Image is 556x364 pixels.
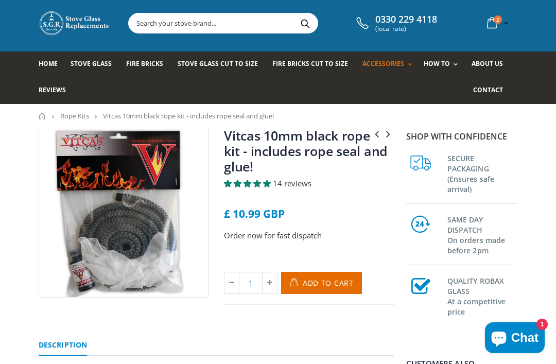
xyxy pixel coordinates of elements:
[424,59,450,68] span: How To
[126,59,163,68] span: Fire Bricks
[273,178,311,188] span: 14 reviews
[129,13,412,33] input: Search your stove brand...
[39,113,46,119] a: Home
[362,51,417,78] a: Accessories
[39,335,87,356] a: Description
[60,111,89,120] a: Rope Kits
[472,51,511,78] a: About us
[483,13,511,33] a: 2
[494,15,502,24] span: 2
[362,59,404,68] span: Accessories
[71,51,119,78] a: Stove Glass
[303,278,354,288] span: Add to Cart
[272,51,356,78] a: Fire Bricks Cut To Size
[39,78,74,104] a: Reviews
[224,127,388,175] a: Vitcas 10mm black rope kit - includes rope seal and glue!
[447,151,517,195] h3: SECURE PACKAGING (Ensures safe arrival)
[447,213,517,256] h3: SAME DAY DISPATCH On orders made before 2pm
[473,85,503,94] span: Contact
[281,272,362,294] button: Add to Cart
[472,59,503,68] span: About us
[39,51,65,78] a: Home
[39,10,111,36] img: Stove Glass Replacement
[224,178,273,188] span: 5.00 stars
[447,274,517,317] h3: QUALITY ROBAX GLASS At a competitive price
[293,13,317,33] button: Search
[39,128,208,297] img: Stove-Rope-REPLACEMENT-KIT-Black_800x_crop_center.jpg
[224,230,394,241] p: Order now for fast dispatch
[39,85,66,94] span: Reviews
[272,59,348,68] span: Fire Bricks Cut To Size
[406,130,517,143] p: Shop with confidence
[224,206,285,221] span: £ 10.99 GBP
[178,51,265,78] a: Stove Glass Cut To Size
[424,51,463,78] a: How To
[126,51,171,78] a: Fire Bricks
[473,78,511,104] a: Contact
[103,111,274,120] span: Vitcas 10mm black rope kit - includes rope seal and glue!
[39,59,58,68] span: Home
[178,59,257,68] span: Stove Glass Cut To Size
[482,322,548,356] inbox-online-store-chat: Shopify online store chat
[71,59,112,68] span: Stove Glass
